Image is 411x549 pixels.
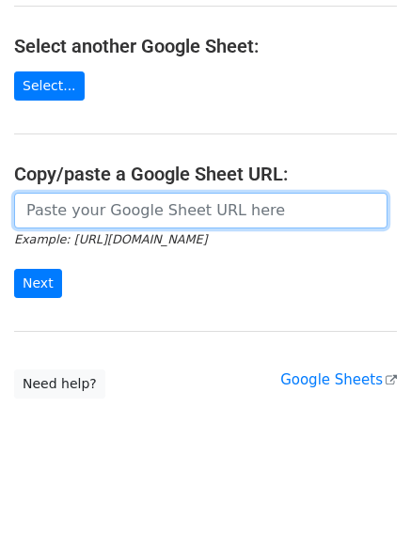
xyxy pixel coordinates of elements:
h4: Select another Google Sheet: [14,35,397,57]
input: Paste your Google Sheet URL here [14,193,387,228]
a: Google Sheets [280,371,397,388]
iframe: Chat Widget [317,459,411,549]
small: Example: [URL][DOMAIN_NAME] [14,232,207,246]
input: Next [14,269,62,298]
h4: Copy/paste a Google Sheet URL: [14,163,397,185]
a: Select... [14,71,85,101]
a: Need help? [14,369,105,399]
